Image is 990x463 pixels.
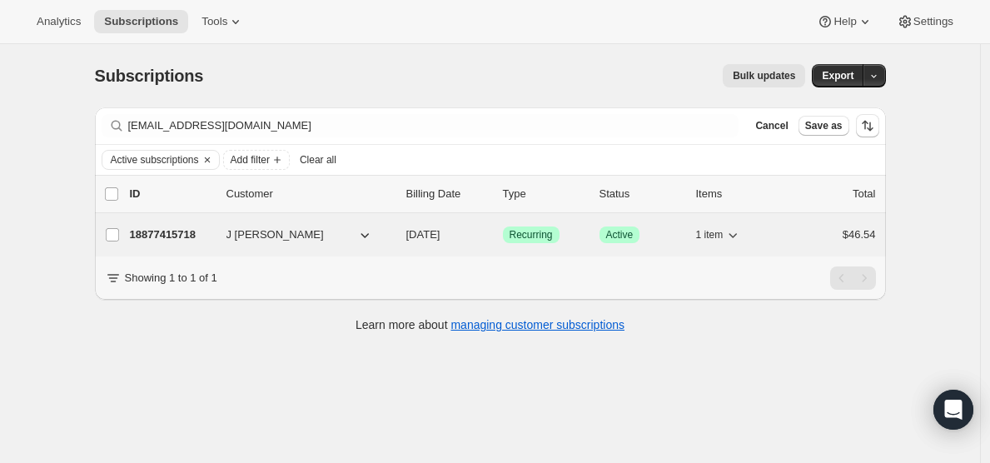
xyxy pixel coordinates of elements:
span: Active subscriptions [111,153,199,167]
a: managing customer subscriptions [450,318,624,331]
button: Tools [192,10,254,33]
p: ID [130,186,213,202]
span: Save as [805,119,843,132]
span: Analytics [37,15,81,28]
button: Save as [798,116,849,136]
nav: Pagination [830,266,876,290]
div: Type [503,186,586,202]
button: Sort the results [856,114,879,137]
p: Billing Date [406,186,490,202]
span: Add filter [231,153,270,167]
p: Total [853,186,875,202]
button: J [PERSON_NAME] [216,222,383,248]
span: J [PERSON_NAME] [226,227,324,243]
p: Customer [226,186,393,202]
span: $46.54 [843,228,876,241]
span: Tools [201,15,227,28]
span: Recurring [510,228,553,241]
p: Learn more about [356,316,624,333]
span: Clear all [300,153,336,167]
button: Subscriptions [94,10,188,33]
button: Settings [887,10,963,33]
span: Help [833,15,856,28]
button: Export [812,64,863,87]
span: 1 item [696,228,724,241]
p: Status [599,186,683,202]
span: Bulk updates [733,69,795,82]
p: 18877415718 [130,227,213,243]
button: Bulk updates [723,64,805,87]
span: Subscriptions [104,15,178,28]
button: Clear [199,151,216,169]
button: Cancel [749,116,794,136]
button: 1 item [696,223,742,246]
span: Subscriptions [95,67,204,85]
p: Showing 1 to 1 of 1 [125,270,217,286]
button: Help [807,10,883,33]
div: Items [696,186,779,202]
div: IDCustomerBilling DateTypeStatusItemsTotal [130,186,876,202]
div: 18877415718J [PERSON_NAME][DATE]SuccessRecurringSuccessActive1 item$46.54 [130,223,876,246]
button: Active subscriptions [102,151,199,169]
span: [DATE] [406,228,440,241]
button: Add filter [223,150,290,170]
button: Analytics [27,10,91,33]
span: Active [606,228,634,241]
button: Clear all [293,150,343,170]
span: Settings [913,15,953,28]
span: Export [822,69,853,82]
div: Open Intercom Messenger [933,390,973,430]
span: Cancel [755,119,788,132]
input: Filter subscribers [128,114,739,137]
